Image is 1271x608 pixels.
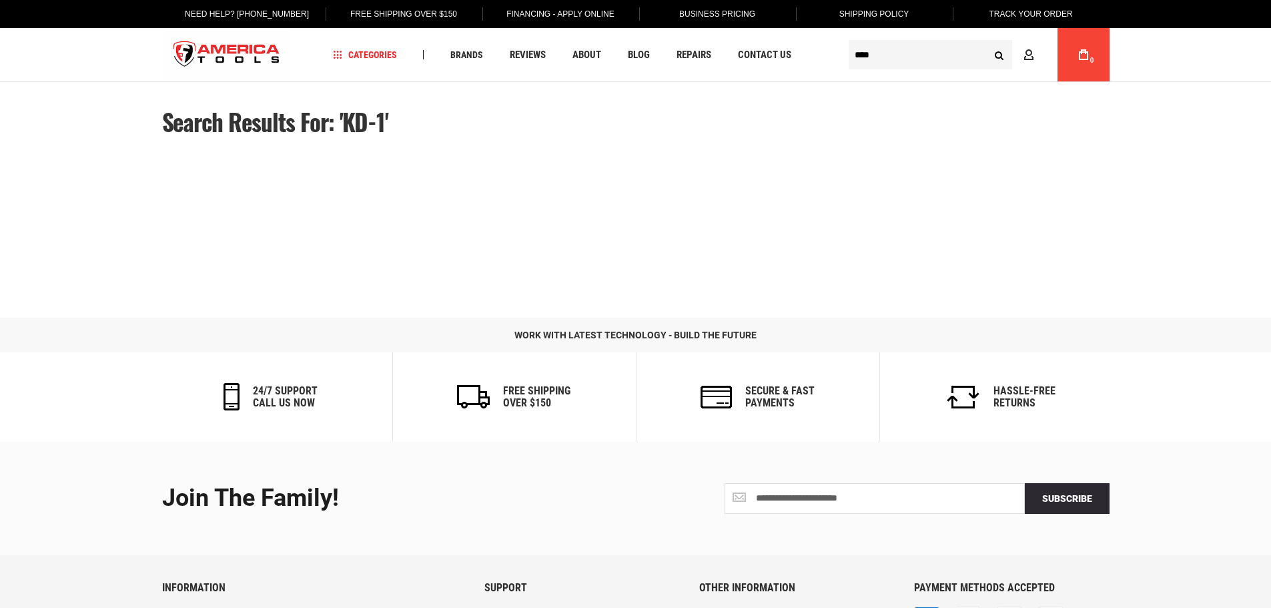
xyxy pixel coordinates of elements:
span: Shipping Policy [839,9,909,19]
a: Reviews [504,46,552,64]
a: store logo [162,30,292,80]
h6: secure & fast payments [745,385,815,408]
a: Repairs [671,46,717,64]
h6: INFORMATION [162,582,464,594]
span: Search results for: 'KD-1' [162,104,389,139]
a: About [566,46,607,64]
button: Subscribe [1025,483,1110,514]
span: Brands [450,50,483,59]
a: Blog [622,46,656,64]
h6: OTHER INFORMATION [699,582,894,594]
span: Subscribe [1042,493,1092,504]
a: Contact Us [732,46,797,64]
span: Blog [628,50,650,60]
a: 0 [1071,28,1096,81]
h6: Free Shipping Over $150 [503,385,570,408]
span: Contact Us [738,50,791,60]
span: Repairs [677,50,711,60]
a: Brands [444,46,489,64]
span: Categories [333,50,397,59]
h6: PAYMENT METHODS ACCEPTED [914,582,1109,594]
h6: SUPPORT [484,582,679,594]
span: About [572,50,601,60]
h6: 24/7 support call us now [253,385,318,408]
span: 0 [1090,57,1094,64]
img: America Tools [162,30,292,80]
h6: Hassle-Free Returns [993,385,1055,408]
a: Categories [327,46,403,64]
span: Reviews [510,50,546,60]
button: Search [987,42,1012,67]
div: Join the Family! [162,485,626,512]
